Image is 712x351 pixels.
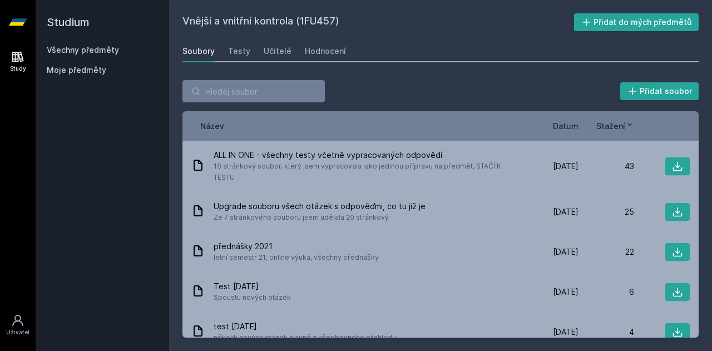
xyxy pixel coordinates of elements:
[214,292,291,303] span: Spoustu nových otázek
[574,13,699,31] button: Přidat do mých předmětů
[553,161,578,172] span: [DATE]
[2,45,33,78] a: Study
[2,308,33,342] a: Uživatel
[305,46,346,57] div: Hodnocení
[214,281,291,292] span: Test [DATE]
[214,212,426,223] span: Ze 7 stránkového souboru jsem udělala 20 stránkový
[553,246,578,258] span: [DATE]
[214,252,379,263] span: letní semestr 21, online výuka, všechny přednášky
[47,45,119,55] a: Všechny předměty
[47,65,106,76] span: Moje předměty
[214,150,518,161] span: ALL IN ONE - všechny testy včetně vypracovaných odpovědí
[553,206,578,217] span: [DATE]
[182,13,574,31] h2: Vnější a vnitřní kontrola (1FU457)
[182,46,215,57] div: Soubory
[182,40,215,62] a: Soubory
[228,40,250,62] a: Testy
[553,327,578,338] span: [DATE]
[214,321,396,332] span: test [DATE]
[214,332,396,343] span: několik nových otázek hlavně z všeobecného přehledu
[200,120,224,132] button: Název
[578,206,634,217] div: 25
[10,65,26,73] div: Study
[214,241,379,252] span: přednášky 2021
[578,327,634,338] div: 4
[578,286,634,298] div: 6
[578,246,634,258] div: 22
[264,40,291,62] a: Učitelé
[305,40,346,62] a: Hodnocení
[228,46,250,57] div: Testy
[214,161,518,183] span: 10 stránkový soubor, který jsem vypracovala jako jedinou přípravu na předmět, STAČÍ K TESTU
[553,286,578,298] span: [DATE]
[264,46,291,57] div: Učitelé
[553,120,578,132] button: Datum
[596,120,634,132] button: Stažení
[620,82,699,100] button: Přidat soubor
[182,80,325,102] input: Hledej soubor
[578,161,634,172] div: 43
[596,120,625,132] span: Stažení
[214,201,426,212] span: Upgrade souboru všech otázek s odpověďmi, co tu již je
[6,328,29,337] div: Uživatel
